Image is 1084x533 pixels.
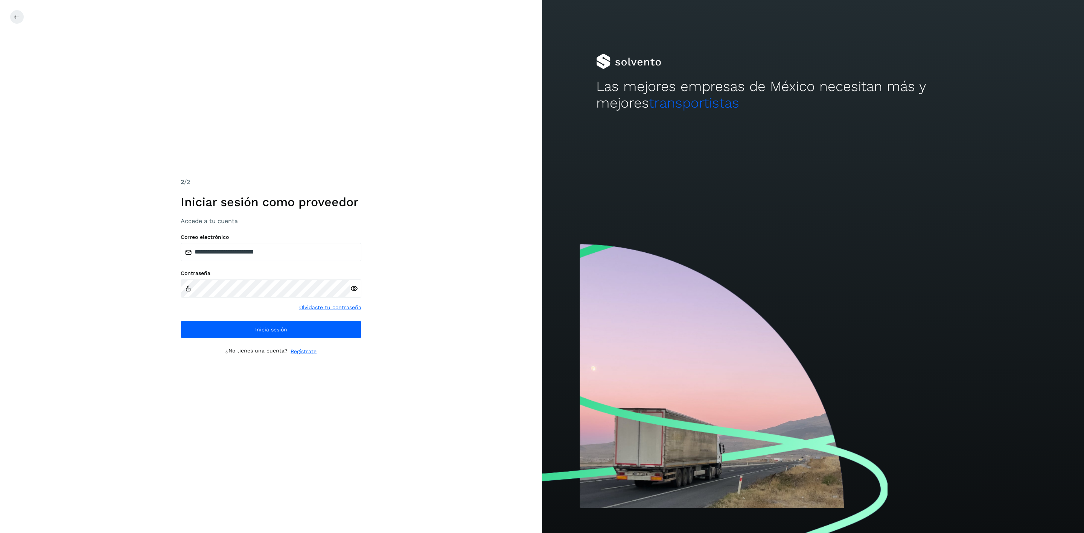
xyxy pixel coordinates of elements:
label: Correo electrónico [181,234,361,240]
h3: Accede a tu cuenta [181,217,361,225]
a: Olvidaste tu contraseña [299,304,361,311]
label: Contraseña [181,270,361,276]
p: ¿No tienes una cuenta? [225,348,288,355]
span: transportistas [649,95,739,111]
a: Regístrate [291,348,317,355]
button: Inicia sesión [181,320,361,339]
h1: Iniciar sesión como proveedor [181,195,361,209]
div: /2 [181,178,361,187]
span: Inicia sesión [255,327,287,332]
span: 2 [181,178,184,185]
h2: Las mejores empresas de México necesitan más y mejores [596,78,1030,112]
